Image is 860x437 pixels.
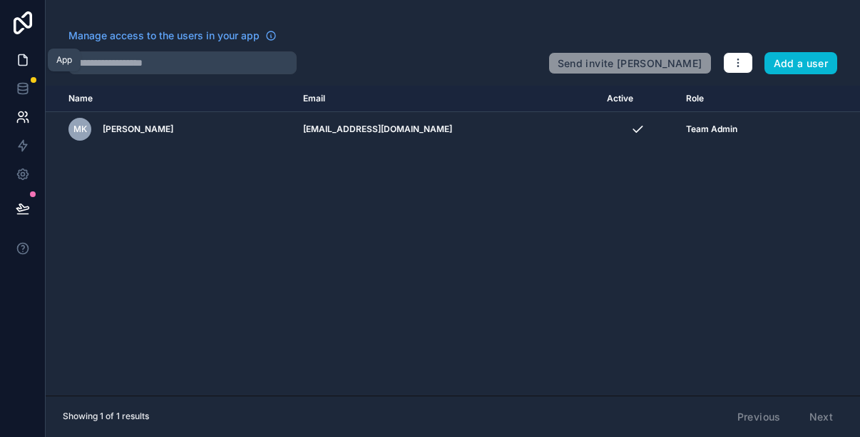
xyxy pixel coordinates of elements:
[68,29,260,43] span: Manage access to the users in your app
[68,29,277,43] a: Manage access to the users in your app
[295,112,598,147] td: [EMAIL_ADDRESS][DOMAIN_NAME]
[46,86,295,112] th: Name
[598,86,677,112] th: Active
[103,124,173,135] span: [PERSON_NAME]
[764,52,838,75] button: Add a user
[295,86,598,112] th: Email
[56,54,72,66] div: App
[686,124,737,135] span: Team Admin
[73,124,87,135] span: MK
[46,86,860,396] div: scrollable content
[677,86,802,112] th: Role
[63,411,149,422] span: Showing 1 of 1 results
